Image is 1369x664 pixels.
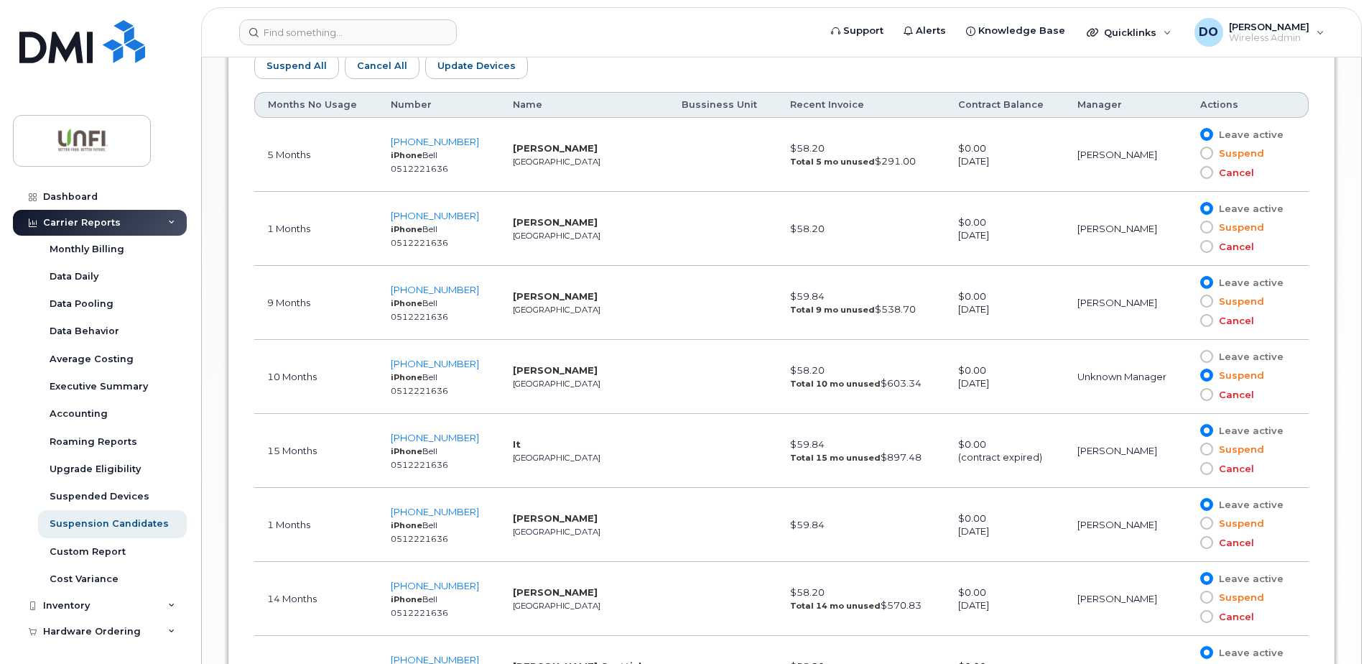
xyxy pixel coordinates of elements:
[777,266,945,340] td: $59.84 $538.70
[513,438,521,450] strong: It
[513,231,600,241] small: [GEOGRAPHIC_DATA]
[945,92,1064,118] th: Contract Balance
[391,520,422,530] strong: iPhone
[1213,517,1264,530] span: Suspend
[1213,295,1264,308] span: Suspend
[391,210,479,221] a: [PHONE_NUMBER]
[843,24,883,38] span: Support
[1213,166,1254,180] span: Cancel
[916,24,946,38] span: Alerts
[254,192,378,266] td: 1 Months
[391,594,448,618] small: Bell 0512221636
[1064,562,1187,636] td: [PERSON_NAME]
[513,305,600,315] small: [GEOGRAPHIC_DATA]
[391,506,479,517] a: [PHONE_NUMBER]
[894,17,956,45] a: Alerts
[945,340,1064,414] td: $0.00
[958,599,1052,612] div: [DATE]
[945,562,1064,636] td: $0.00
[777,92,945,118] th: Recent Invoice
[945,118,1064,192] td: $0.00
[790,157,875,167] strong: Total 5 mo unused
[391,224,448,248] small: Bell 0512221636
[513,364,598,376] strong: [PERSON_NAME]
[958,525,1052,538] div: [DATE]
[391,298,422,308] strong: iPhone
[378,92,500,118] th: Number
[1213,276,1284,290] span: Leave active
[1213,388,1254,402] span: Cancel
[1077,18,1182,47] div: Quicklinks
[777,414,945,488] td: $59.84 $897.48
[1213,443,1264,456] span: Suspend
[958,303,1052,316] div: [DATE]
[1104,27,1156,38] span: Quicklinks
[790,601,881,611] strong: Total 14 mo unused
[1213,424,1284,438] span: Leave active
[821,17,894,45] a: Support
[513,157,600,167] small: [GEOGRAPHIC_DATA]
[266,59,327,73] span: Suspend All
[391,446,422,456] strong: iPhone
[958,377,1052,390] div: [DATE]
[513,142,598,154] strong: [PERSON_NAME]
[1064,340,1187,414] td: Unknown Manager
[790,305,875,315] strong: Total 9 mo unused
[391,150,422,160] strong: iPhone
[1213,498,1284,512] span: Leave active
[777,192,945,266] td: $58.20
[254,562,378,636] td: 14 Months
[357,59,407,73] span: Cancel All
[1064,266,1187,340] td: [PERSON_NAME]
[1213,147,1264,160] span: Suspend
[391,594,422,604] strong: iPhone
[777,118,945,192] td: $58.20 $291.00
[1213,536,1254,550] span: Cancel
[391,580,479,591] a: [PHONE_NUMBER]
[513,453,600,463] small: [GEOGRAPHIC_DATA]
[391,520,448,544] small: Bell 0512221636
[254,414,378,488] td: 15 Months
[391,136,479,147] span: [PHONE_NUMBER]
[777,488,945,562] td: $59.84
[391,224,422,234] strong: iPhone
[958,229,1052,242] div: [DATE]
[391,372,448,396] small: Bell 0512221636
[1307,601,1358,653] iframe: Messenger Launcher
[391,284,479,295] a: [PHONE_NUMBER]
[945,414,1064,488] td: $0.00
[1213,350,1284,364] span: Leave active
[1213,128,1284,142] span: Leave active
[254,266,378,340] td: 9 Months
[945,488,1064,562] td: $0.00
[1213,610,1254,624] span: Cancel
[1064,92,1187,118] th: Manager
[1064,118,1187,192] td: [PERSON_NAME]
[1213,202,1284,216] span: Leave active
[391,150,448,174] small: Bell 0512221636
[1213,462,1254,476] span: Cancel
[958,155,1052,168] div: [DATE]
[790,379,881,389] strong: Total 10 mo unused
[1184,18,1335,47] div: Don O'Carroll
[1213,646,1284,660] span: Leave active
[254,340,378,414] td: 10 Months
[956,17,1075,45] a: Knowledge Base
[391,432,479,443] span: [PHONE_NUMBER]
[254,488,378,562] td: 1 Months
[239,19,457,45] input: Find something...
[1213,591,1264,604] span: Suspend
[391,446,448,470] small: Bell 0512221636
[1064,192,1187,266] td: [PERSON_NAME]
[254,92,378,118] th: Months No Usage
[777,340,945,414] td: $58.20 $603.34
[1229,32,1309,44] span: Wireless Admin
[345,53,419,79] button: Cancel All
[790,453,881,463] strong: Total 15 mo unused
[254,118,378,192] td: 5 Months
[500,92,669,118] th: Name
[669,92,777,118] th: Bussiness Unit
[513,290,598,302] strong: [PERSON_NAME]
[513,586,598,598] strong: [PERSON_NAME]
[1213,369,1264,382] span: Suspend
